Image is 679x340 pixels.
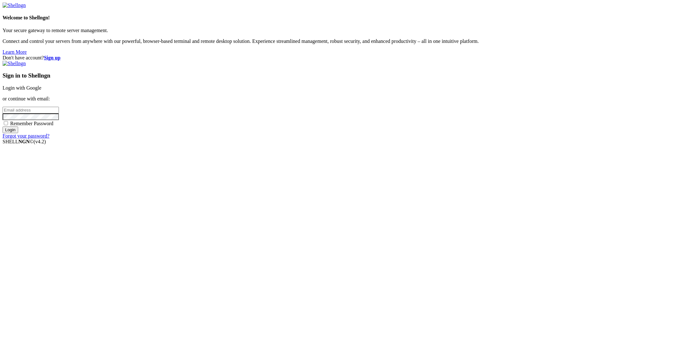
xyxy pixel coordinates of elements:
p: or continue with email: [3,96,676,102]
h4: Welcome to Shellngn! [3,15,676,21]
a: Forgot your password? [3,133,49,139]
a: Sign up [44,55,60,60]
input: Remember Password [4,121,8,125]
a: Login with Google [3,85,41,91]
div: Don't have account? [3,55,676,61]
span: SHELL © [3,139,46,144]
b: NGN [18,139,30,144]
img: Shellngn [3,61,26,66]
a: Learn More [3,49,27,55]
img: Shellngn [3,3,26,8]
p: Your secure gateway to remote server management. [3,28,676,33]
input: Login [3,126,18,133]
span: 4.2.0 [34,139,46,144]
input: Email address [3,107,59,113]
p: Connect and control your servers from anywhere with our powerful, browser-based terminal and remo... [3,38,676,44]
span: Remember Password [10,121,53,126]
h3: Sign in to Shellngn [3,72,676,79]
